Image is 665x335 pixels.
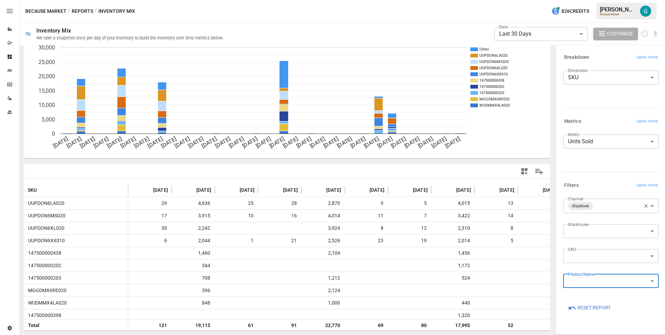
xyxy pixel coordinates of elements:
text: [DATE] [187,135,204,149]
text: 147500000203 [479,91,504,95]
text: [DATE] [214,135,231,149]
span: 1 [218,235,255,247]
span: 61 [218,319,255,332]
h6: Metrics [564,118,581,125]
span: 147500000202 [25,263,61,268]
span: 396 [175,284,211,297]
text: [DATE] [133,135,150,149]
button: Sort [143,185,152,195]
text: [DATE] [160,135,177,149]
text: [DATE] [282,135,299,149]
text: [DATE] [52,135,69,149]
div: Units Sold [563,135,659,148]
button: Sort [316,185,326,195]
button: Sort [446,185,455,195]
span: UUPDON6MS020 [25,213,65,218]
text: [DATE] [363,135,380,149]
button: Schedule report [641,30,649,38]
span: 1,172 [435,260,471,272]
span: [DATE] [196,187,211,193]
span: 22,770 [305,319,341,332]
text: [DATE] [106,135,123,149]
span: 524 [435,272,471,284]
text: UUPDON6MS020 [479,60,509,64]
span: 708 [175,272,211,284]
span: 13 [478,197,514,209]
button: Sort [402,185,412,195]
span: 2,310 [435,222,471,234]
span: 4,015 [435,197,471,209]
button: Because Market [25,7,66,16]
text: UUPDON6LA020 [479,53,507,58]
span: [DATE] [413,187,428,193]
text: [DATE] [79,135,96,149]
span: 826 Credits [561,7,589,16]
span: 2,044 [175,235,211,247]
text: [DATE] [241,135,258,149]
span: 29 [132,197,168,209]
span: [DATE] [370,187,384,193]
span: 8 [348,222,384,234]
text: [DATE] [322,135,339,149]
svg: A chart. [24,34,544,158]
span: 21 [261,235,298,247]
span: 7 [391,210,428,222]
span: 3,422 [435,210,471,222]
span: 2,526 [305,235,341,247]
span: 4,636 [175,197,211,209]
span: 28 [261,197,298,209]
label: Product Name [568,271,594,277]
text: [DATE] [376,135,393,149]
text: 5,000 [42,116,55,123]
text: [DATE] [403,135,420,149]
text: [DATE] [228,135,245,149]
text: [DATE] [417,135,434,149]
span: Total [25,323,39,328]
img: Gavin Acres [640,6,651,17]
span: 91 [261,319,298,332]
span: [DATE] [456,187,471,193]
label: Date [499,24,508,30]
text: [DATE] [336,135,353,149]
button: Sort [532,185,542,195]
text: 147500000438 [479,78,504,83]
button: Sort [273,185,282,195]
span: UUPDON6XL020 [25,225,64,231]
label: Metric [568,132,579,137]
text: [DATE] [65,135,83,149]
span: 6 [521,235,558,247]
text: [DATE] [147,135,164,149]
div: We take a snapshot once per day of your inventory to build the inventory over time metrics below. [36,35,223,40]
span: 7 [521,210,558,222]
text: MGGDMX6RE020 [479,97,509,101]
span: UUPDON6XX010 [25,238,65,243]
button: Gavin Acres [636,1,655,21]
text: 10,000 [38,102,55,108]
span: 5 [478,235,514,247]
span: [DATE] [283,187,298,193]
span: 1,212 [305,272,341,284]
span: Learn more [636,54,658,61]
span: [DATE] [153,187,168,193]
text: [DATE] [255,135,272,149]
span: 66 [521,319,558,332]
span: 80 [391,319,428,332]
text: Other [479,47,489,52]
span: [DATE] [499,187,514,193]
text: WUDMMX4LA020 [479,103,510,108]
span: 1,456 [435,247,471,259]
h6: Breakdown [564,54,589,61]
span: UUPDON6LA020 [25,200,64,206]
text: [DATE] [201,135,218,149]
div: / [95,7,97,16]
label: Warehouse [568,221,588,227]
span: 2,124 [305,284,341,297]
h6: Filters [564,182,579,189]
text: [DATE] [431,135,448,149]
text: [DATE] [174,135,191,149]
span: 848 [175,297,211,309]
button: Sort [359,185,369,195]
text: UUPDON6XX010 [479,72,508,76]
button: Reset Report [563,302,615,314]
